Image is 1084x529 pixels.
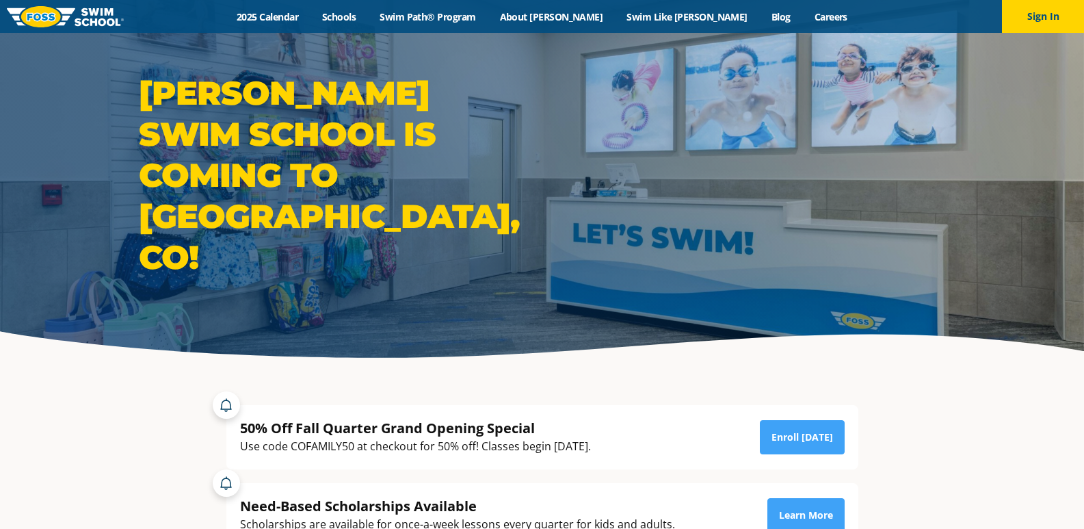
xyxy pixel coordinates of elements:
[240,419,591,437] div: 50% Off Fall Quarter Grand Opening Special
[240,437,591,456] div: Use code COFAMILY50 at checkout for 50% off! Classes begin [DATE].
[759,10,802,23] a: Blog
[368,10,488,23] a: Swim Path® Program
[760,420,845,454] a: Enroll [DATE]
[225,10,310,23] a: 2025 Calendar
[7,6,124,27] img: FOSS Swim School Logo
[802,10,859,23] a: Careers
[488,10,615,23] a: About [PERSON_NAME]
[139,73,536,278] h1: [PERSON_NAME] Swim School is coming to [GEOGRAPHIC_DATA], CO!
[615,10,760,23] a: Swim Like [PERSON_NAME]
[310,10,368,23] a: Schools
[240,497,675,515] div: Need-Based Scholarships Available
